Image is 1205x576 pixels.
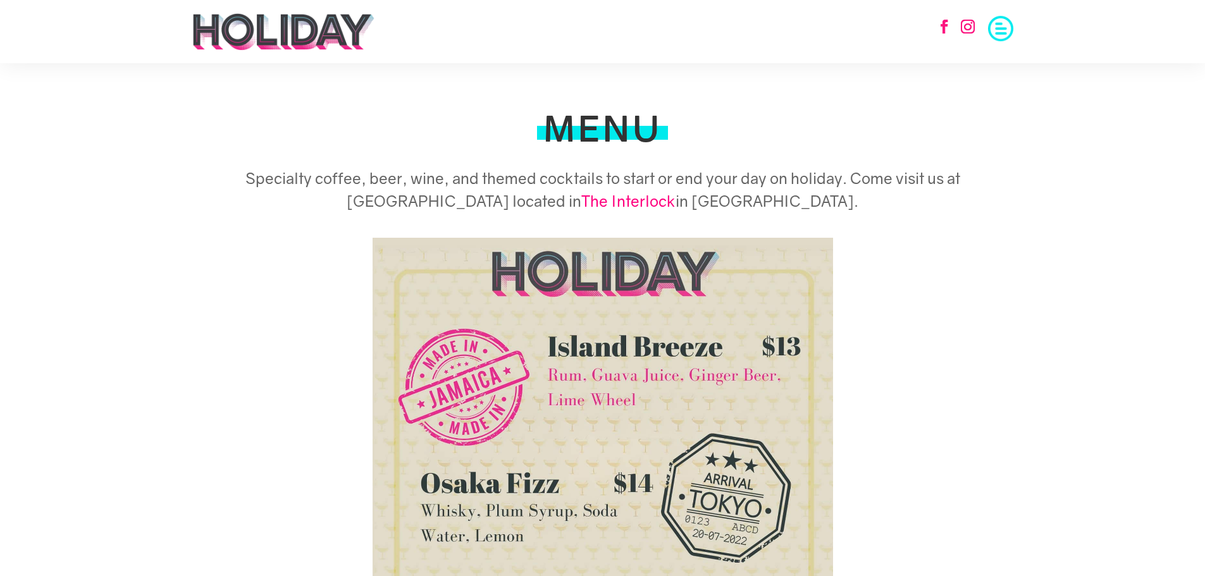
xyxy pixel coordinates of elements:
[192,167,1014,219] h5: Specialty coffee, beer, wine, and themed cocktails to start or end your day on holiday. Come visi...
[954,13,982,40] a: Follow on Instagram
[581,192,676,210] a: The Interlock
[543,111,662,152] h1: MENU
[930,13,958,40] a: Follow on Facebook
[192,13,376,51] img: holiday-logo-black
